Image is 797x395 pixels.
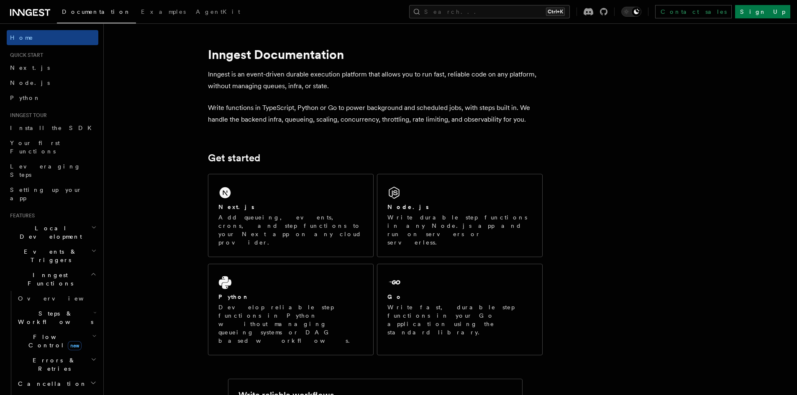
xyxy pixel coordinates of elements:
[218,293,249,301] h2: Python
[15,376,98,391] button: Cancellation
[7,182,98,206] a: Setting up your app
[18,295,104,302] span: Overview
[15,353,98,376] button: Errors & Retries
[387,213,532,247] p: Write durable step functions in any Node.js app and run on servers or serverless.
[655,5,732,18] a: Contact sales
[10,125,97,131] span: Install the SDK
[68,341,82,350] span: new
[409,5,570,18] button: Search...Ctrl+K
[10,79,50,86] span: Node.js
[218,203,254,211] h2: Next.js
[10,64,50,71] span: Next.js
[15,306,98,329] button: Steps & Workflows
[208,174,374,257] a: Next.jsAdd queueing, events, crons, and step functions to your Next app on any cloud provider.
[196,8,240,15] span: AgentKit
[208,47,543,62] h1: Inngest Documentation
[136,3,191,23] a: Examples
[377,174,543,257] a: Node.jsWrite durable step functions in any Node.js app and run on servers or serverless.
[7,247,91,264] span: Events & Triggers
[7,135,98,159] a: Your first Functions
[7,90,98,105] a: Python
[62,8,131,15] span: Documentation
[208,69,543,92] p: Inngest is an event-driven durable execution platform that allows you to run fast, reliable code ...
[15,309,93,326] span: Steps & Workflows
[208,264,374,355] a: PythonDevelop reliable step functions in Python without managing queueing systems or DAG based wo...
[7,75,98,90] a: Node.js
[218,303,363,345] p: Develop reliable step functions in Python without managing queueing systems or DAG based workflows.
[15,380,87,388] span: Cancellation
[7,244,98,268] button: Events & Triggers
[7,159,98,182] a: Leveraging Steps
[10,163,81,178] span: Leveraging Steps
[387,303,532,336] p: Write fast, durable step functions in your Go application using the standard library.
[10,94,41,101] span: Python
[377,264,543,355] a: GoWrite fast, durable step functions in your Go application using the standard library.
[10,140,60,155] span: Your first Functions
[208,152,260,164] a: Get started
[7,271,90,288] span: Inngest Functions
[621,7,641,17] button: Toggle dark mode
[387,203,429,211] h2: Node.js
[15,333,92,349] span: Flow Control
[546,8,565,16] kbd: Ctrl+K
[7,224,91,241] span: Local Development
[15,291,98,306] a: Overview
[15,329,98,353] button: Flow Controlnew
[735,5,790,18] a: Sign Up
[10,186,82,201] span: Setting up your app
[141,8,186,15] span: Examples
[7,120,98,135] a: Install the SDK
[7,268,98,291] button: Inngest Functions
[191,3,245,23] a: AgentKit
[15,356,91,373] span: Errors & Retries
[10,33,33,42] span: Home
[218,213,363,247] p: Add queueing, events, crons, and step functions to your Next app on any cloud provider.
[7,30,98,45] a: Home
[57,3,136,23] a: Documentation
[7,221,98,244] button: Local Development
[7,212,35,219] span: Features
[7,52,43,59] span: Quick start
[7,112,47,119] span: Inngest tour
[7,60,98,75] a: Next.js
[387,293,402,301] h2: Go
[208,102,543,125] p: Write functions in TypeScript, Python or Go to power background and scheduled jobs, with steps bu...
